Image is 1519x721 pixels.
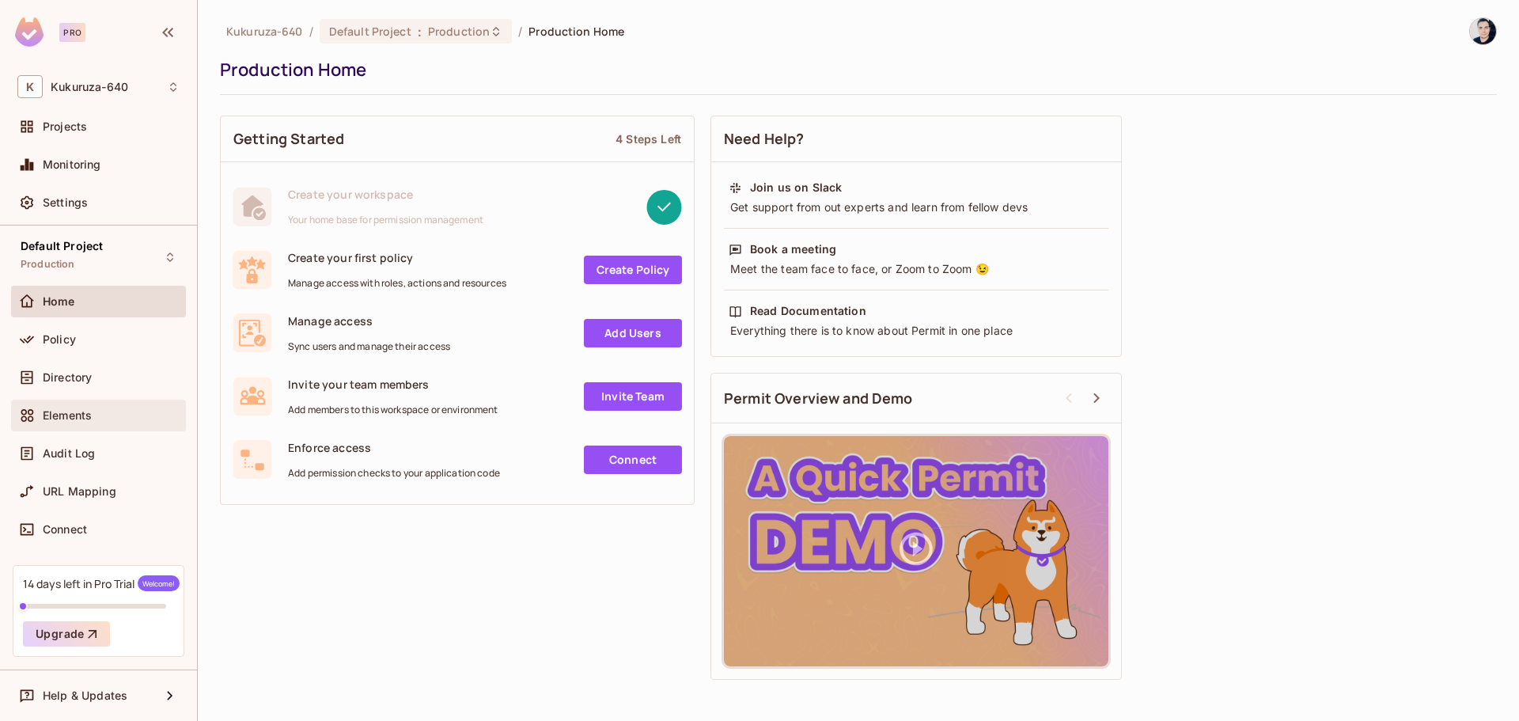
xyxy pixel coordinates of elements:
[288,250,506,265] span: Create your first policy
[288,313,450,328] span: Manage access
[288,187,483,202] span: Create your workspace
[1470,18,1496,44] img: Kukuruza Makro
[750,180,842,195] div: Join us on Slack
[288,214,483,226] span: Your home base for permission management
[43,158,101,171] span: Monitoring
[750,303,866,319] div: Read Documentation
[51,81,128,93] span: Workspace: Kukuruza-640
[729,199,1104,215] div: Get support from out experts and learn from fellow devs
[729,261,1104,277] div: Meet the team face to face, or Zoom to Zoom 😉
[584,446,682,474] a: Connect
[428,24,490,39] span: Production
[724,129,805,149] span: Need Help?
[584,319,682,347] a: Add Users
[288,440,500,455] span: Enforce access
[233,129,344,149] span: Getting Started
[21,258,75,271] span: Production
[17,75,43,98] span: K
[226,24,303,39] span: the active workspace
[43,689,127,702] span: Help & Updates
[584,256,682,284] a: Create Policy
[417,25,422,38] span: :
[59,23,85,42] div: Pro
[43,120,87,133] span: Projects
[43,409,92,422] span: Elements
[43,523,87,536] span: Connect
[43,196,88,209] span: Settings
[23,575,180,591] div: 14 days left in Pro Trial
[288,340,450,353] span: Sync users and manage their access
[23,621,110,647] button: Upgrade
[43,333,76,346] span: Policy
[43,295,75,308] span: Home
[43,485,116,498] span: URL Mapping
[724,389,913,408] span: Permit Overview and Demo
[15,17,44,47] img: SReyMgAAAABJRU5ErkJggg==
[309,24,313,39] li: /
[750,241,836,257] div: Book a meeting
[21,240,103,252] span: Default Project
[288,277,506,290] span: Manage access with roles, actions and resources
[43,447,95,460] span: Audit Log
[288,377,498,392] span: Invite your team members
[329,24,411,39] span: Default Project
[616,131,681,146] div: 4 Steps Left
[288,404,498,416] span: Add members to this workspace or environment
[729,323,1104,339] div: Everything there is to know about Permit in one place
[43,371,92,384] span: Directory
[584,382,682,411] a: Invite Team
[288,467,500,480] span: Add permission checks to your application code
[220,58,1489,82] div: Production Home
[518,24,522,39] li: /
[528,24,624,39] span: Production Home
[138,575,180,591] span: Welcome!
